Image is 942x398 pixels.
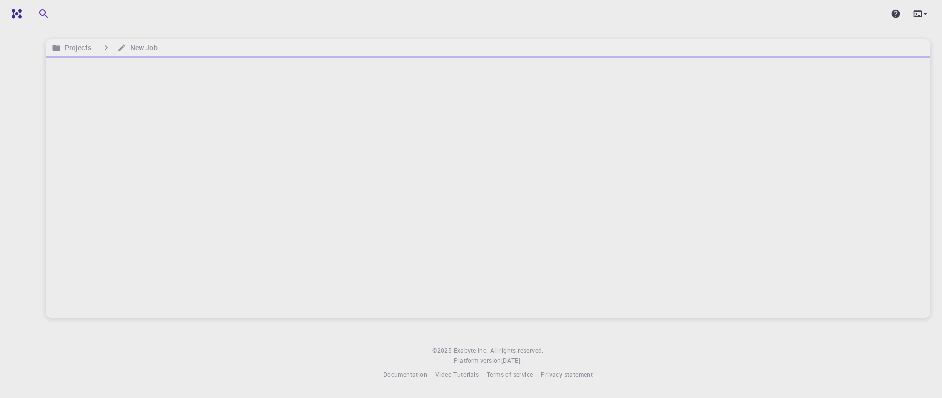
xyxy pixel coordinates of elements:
span: Terms of service [487,370,533,378]
a: [DATE]. [501,356,522,366]
a: Video Tutorials [435,370,479,380]
h6: Projects - [61,42,95,53]
span: Video Tutorials [435,370,479,378]
img: logo [8,9,22,19]
h6: New Job [126,42,158,53]
span: Documentation [383,370,427,378]
span: All rights reserved. [490,346,544,356]
a: Privacy statement [541,370,593,380]
span: © 2025 [432,346,453,356]
a: Terms of service [487,370,533,380]
nav: breadcrumb [50,42,160,53]
span: [DATE] . [501,356,522,364]
a: Documentation [383,370,427,380]
a: Exabyte Inc. [454,346,488,356]
span: Privacy statement [541,370,593,378]
span: Platform version [454,356,501,366]
span: Exabyte Inc. [454,346,488,354]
